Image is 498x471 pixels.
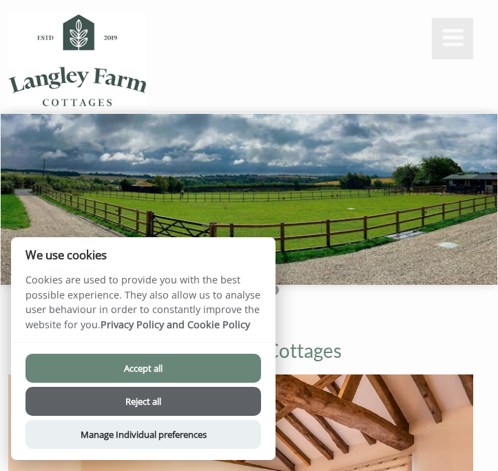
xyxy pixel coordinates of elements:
[101,318,250,331] a: Privacy Policy and Cookie Policy
[11,272,276,342] p: Cookies are used to provide you with the best possible experience. They also allow us to analyse ...
[11,248,276,261] h2: We use cookies
[25,354,261,383] button: Accept all
[25,420,261,449] button: Manage Individual preferences
[25,387,261,416] button: Reject all
[8,14,146,106] img: Langley Farm Cottages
